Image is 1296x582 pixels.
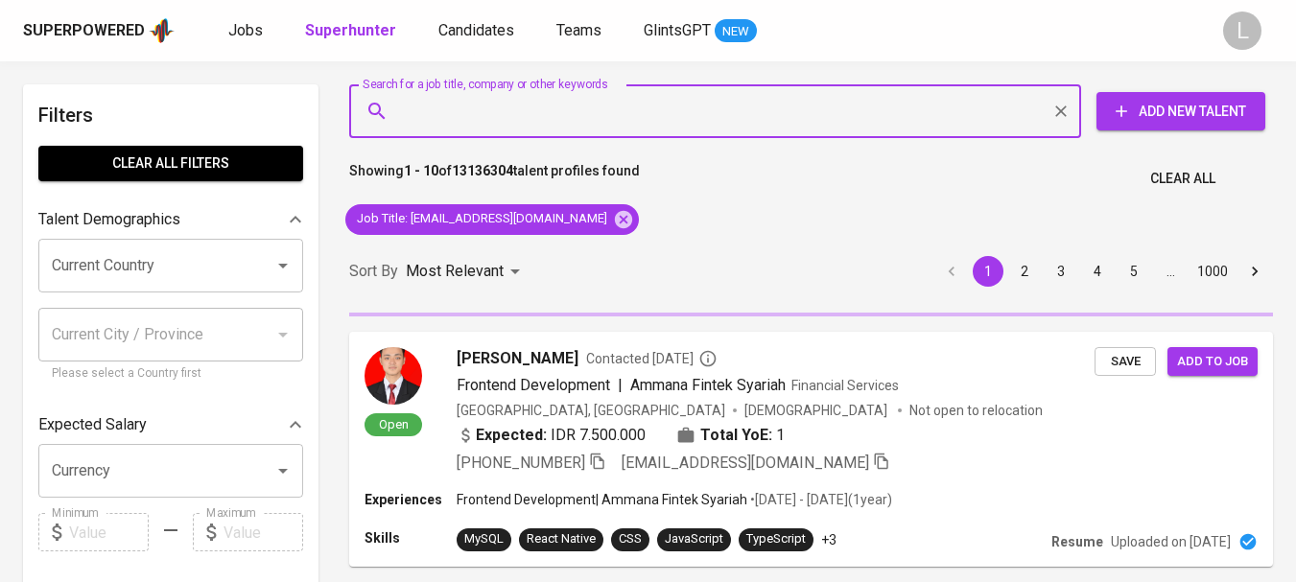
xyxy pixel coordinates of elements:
[1191,256,1234,287] button: Go to page 1000
[228,19,267,43] a: Jobs
[38,100,303,130] h6: Filters
[1082,256,1113,287] button: Go to page 4
[224,513,303,551] input: Value
[1167,347,1258,377] button: Add to job
[149,16,175,45] img: app logo
[23,16,175,45] a: Superpoweredapp logo
[452,163,513,178] b: 13136304
[665,530,723,548] div: JavaScript
[457,490,747,509] p: Frontend Development | Ammana Fintek Syariah
[1048,98,1074,125] button: Clear
[365,347,422,405] img: 84146a60022adcc3c6ebfd821c5b6284.jpg
[476,424,547,447] b: Expected:
[457,376,610,394] span: Frontend Development
[54,151,288,175] span: Clear All filters
[457,424,646,447] div: IDR 7.500.000
[38,208,180,231] p: Talent Demographics
[345,204,639,235] div: Job Title: [EMAIL_ADDRESS][DOMAIN_NAME]
[715,22,757,41] span: NEW
[1150,167,1215,191] span: Clear All
[438,21,514,39] span: Candidates
[406,254,527,290] div: Most Relevant
[365,528,457,547] p: Skills
[909,401,1043,420] p: Not open to relocation
[973,256,1003,287] button: page 1
[38,200,303,239] div: Talent Demographics
[349,260,398,283] p: Sort By
[1009,256,1040,287] button: Go to page 2
[1046,256,1076,287] button: Go to page 3
[1119,256,1149,287] button: Go to page 5
[1223,12,1261,50] div: L
[38,146,303,181] button: Clear All filters
[644,21,711,39] span: GlintsGPT
[1239,256,1270,287] button: Go to next page
[438,19,518,43] a: Candidates
[228,21,263,39] span: Jobs
[270,252,296,279] button: Open
[457,454,585,472] span: [PHONE_NUMBER]
[38,406,303,444] div: Expected Salary
[746,530,806,548] div: TypeScript
[619,530,642,548] div: CSS
[38,413,147,436] p: Expected Salary
[349,161,640,197] p: Showing of talent profiles found
[556,21,601,39] span: Teams
[1112,100,1250,124] span: Add New Talent
[933,256,1273,287] nav: pagination navigation
[618,374,623,397] span: |
[1096,92,1265,130] button: Add New Talent
[630,376,786,394] span: Ammana Fintek Syariah
[457,401,725,420] div: [GEOGRAPHIC_DATA], [GEOGRAPHIC_DATA]
[464,530,504,548] div: MySQL
[698,349,718,368] svg: By Batam recruiter
[791,378,899,393] span: Financial Services
[776,424,785,447] span: 1
[744,401,890,420] span: [DEMOGRAPHIC_DATA]
[1104,351,1146,373] span: Save
[1111,532,1231,551] p: Uploaded on [DATE]
[365,490,457,509] p: Experiences
[371,416,416,432] span: Open
[52,364,290,384] p: Please select a Country first
[821,530,837,549] p: +3
[556,19,605,43] a: Teams
[586,349,718,368] span: Contacted [DATE]
[345,210,619,228] span: Job Title : [EMAIL_ADDRESS][DOMAIN_NAME]
[1051,532,1103,551] p: Resume
[457,347,578,370] span: [PERSON_NAME]
[1155,262,1186,281] div: …
[404,163,438,178] b: 1 - 10
[349,332,1273,567] a: Open[PERSON_NAME]Contacted [DATE]Frontend Development|Ammana Fintek SyariahFinancial Services[GEO...
[305,19,400,43] a: Superhunter
[1095,347,1156,377] button: Save
[747,490,892,509] p: • [DATE] - [DATE] ( 1 year )
[23,20,145,42] div: Superpowered
[1143,161,1223,197] button: Clear All
[700,424,772,447] b: Total YoE:
[69,513,149,551] input: Value
[406,260,504,283] p: Most Relevant
[644,19,757,43] a: GlintsGPT NEW
[527,530,596,548] div: React Native
[622,454,869,472] span: [EMAIL_ADDRESS][DOMAIN_NAME]
[305,21,396,39] b: Superhunter
[270,457,296,484] button: Open
[1177,351,1248,373] span: Add to job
